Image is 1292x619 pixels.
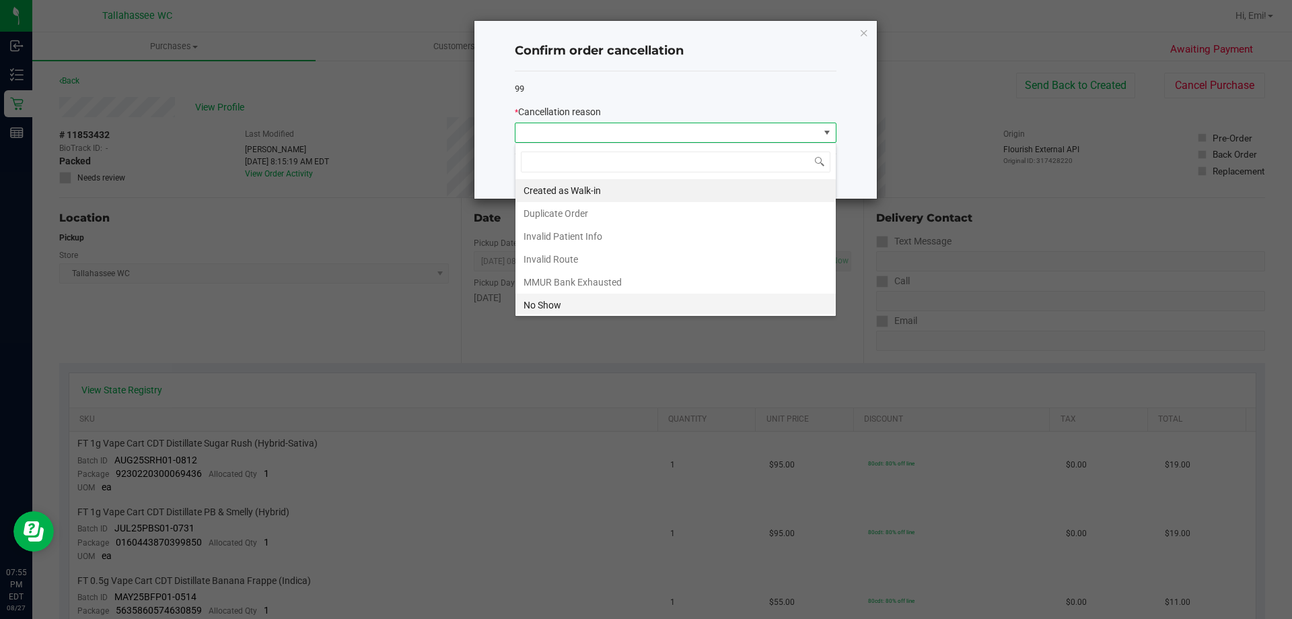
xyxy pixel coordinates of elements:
li: Duplicate Order [515,202,836,225]
li: No Show [515,294,836,317]
li: MMUR Bank Exhausted [515,271,836,294]
span: 99 [515,84,524,94]
span: Cancellation reason [518,106,601,117]
li: Invalid Patient Info [515,225,836,248]
h4: Confirm order cancellation [515,42,836,60]
iframe: Resource center [13,511,54,552]
li: Invalid Route [515,248,836,271]
button: Close [859,24,869,40]
li: Created as Walk-in [515,179,836,202]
